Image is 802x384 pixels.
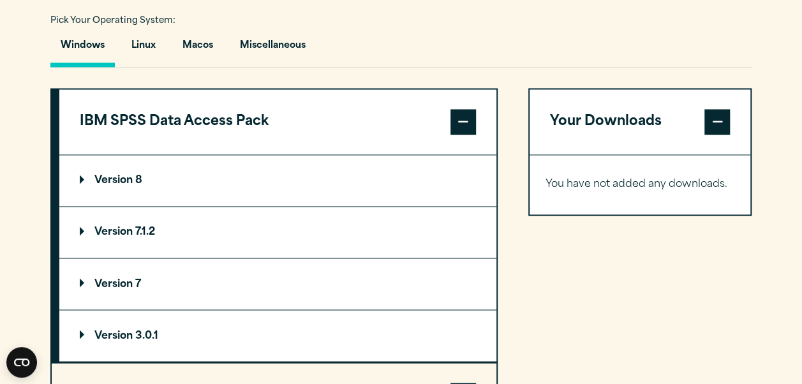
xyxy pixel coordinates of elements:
[59,89,496,154] button: IBM SPSS Data Access Pack
[59,310,496,361] summary: Version 3.0.1
[172,31,223,67] button: Macos
[59,207,496,258] summary: Version 7.1.2
[59,155,496,206] summary: Version 8
[80,279,141,289] p: Version 7
[546,175,735,194] p: You have not added any downloads.
[59,258,496,309] summary: Version 7
[50,31,115,67] button: Windows
[59,154,496,362] div: IBM SPSS Data Access Pack
[230,31,316,67] button: Miscellaneous
[80,330,158,341] p: Version 3.0.1
[80,227,155,237] p: Version 7.1.2
[530,89,751,154] button: Your Downloads
[121,31,166,67] button: Linux
[6,347,37,378] button: Open CMP widget
[530,154,751,214] div: Your Downloads
[50,17,175,25] span: Pick Your Operating System:
[80,175,142,186] p: Version 8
